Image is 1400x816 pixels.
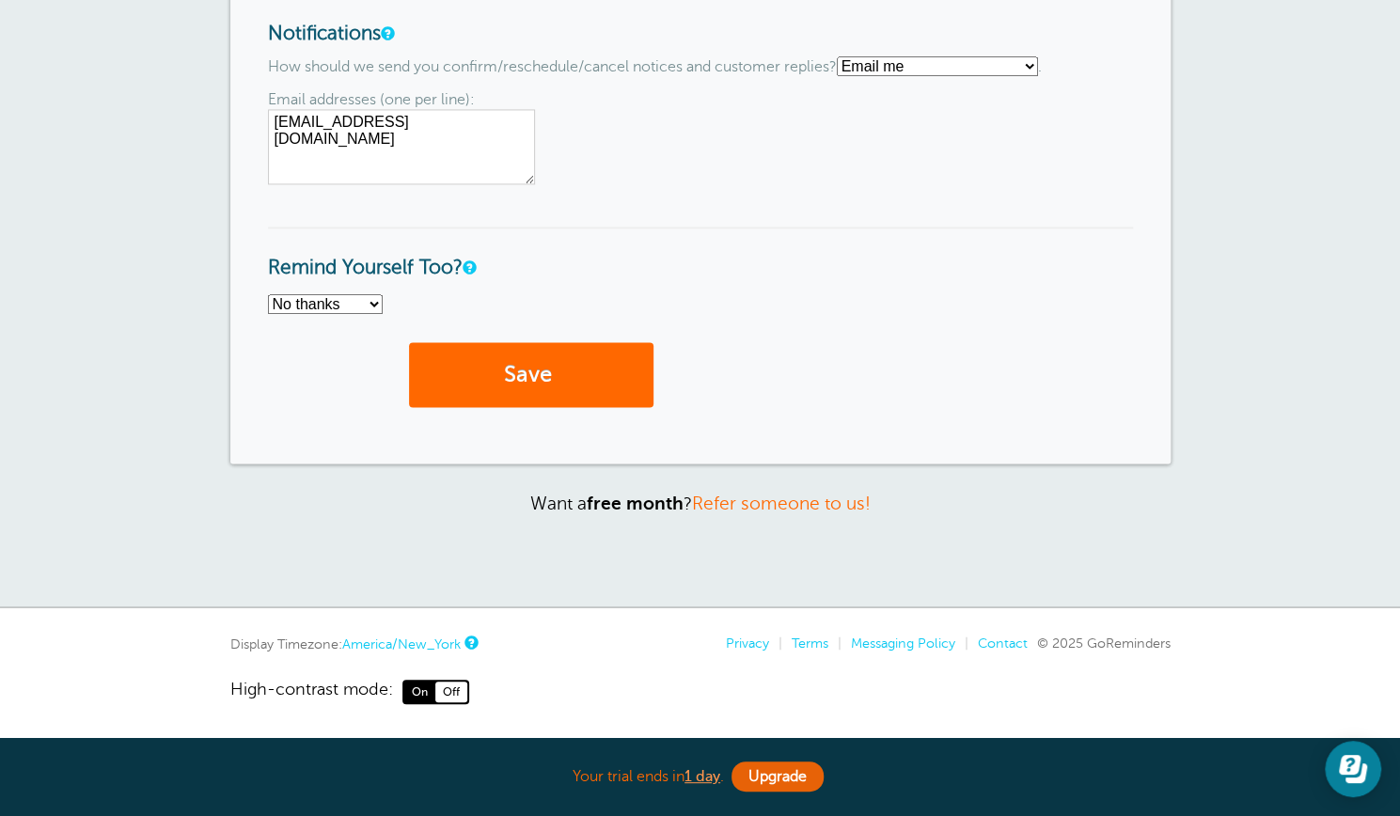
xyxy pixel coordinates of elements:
a: High-contrast mode: On Off [230,680,1171,704]
li: | [769,636,782,651]
a: Messaging Policy [851,636,955,651]
a: If a customer confirms an appointment, requests a reschedule, or replies to an SMS reminder, we c... [381,27,392,39]
a: Refer someone to us! [692,493,871,512]
p: How should we send you confirm/reschedule/cancel notices and customer replies? . [268,56,1133,76]
a: Send a reminder to yourself for every appointment. [463,261,474,274]
a: 1 day [684,768,720,785]
li: | [828,636,842,651]
p: Want a ? [230,492,1171,513]
a: Privacy [726,636,769,651]
h3: Remind Yourself Too? [268,227,1133,280]
a: Contact [978,636,1028,651]
div: Email addresses (one per line): [268,91,1133,184]
a: This is the timezone being used to display dates and times to you on this device. Click the timez... [464,636,476,649]
button: Save [409,342,653,407]
a: Upgrade [731,761,824,792]
span: © 2025 GoReminders [1037,636,1171,651]
a: America/New_York [342,636,461,651]
span: High-contrast mode: [230,680,393,704]
iframe: Resource center [1325,741,1381,797]
div: Display Timezone: [230,636,476,652]
span: Off [435,682,467,702]
a: Terms [792,636,828,651]
strong: free month [587,493,684,512]
div: Your trial ends in . [230,757,1171,797]
li: | [955,636,968,651]
textarea: [EMAIL_ADDRESS][DOMAIN_NAME] [268,109,535,184]
span: On [404,682,435,702]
